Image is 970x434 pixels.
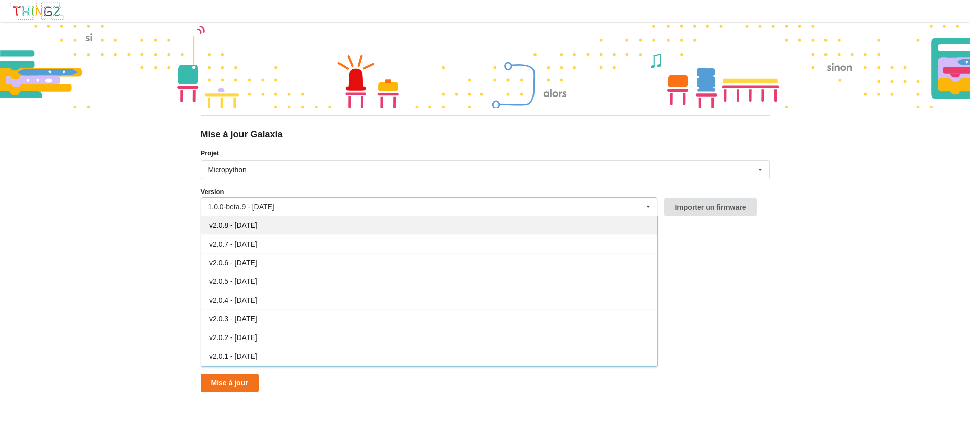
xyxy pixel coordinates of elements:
[208,166,247,173] div: Micropython
[209,259,257,267] span: v2.0.6 - [DATE]
[209,333,257,342] span: v2.0.2 - [DATE]
[201,148,770,158] label: Projet
[209,296,257,304] span: v2.0.4 - [DATE]
[208,203,274,210] div: 1.0.0-beta.9 - [DATE]
[201,187,224,197] label: Version
[664,198,756,216] button: Importer un firmware
[209,277,257,285] span: v2.0.5 - [DATE]
[209,315,257,323] span: v2.0.3 - [DATE]
[10,2,64,21] img: thingz_logo.png
[201,129,770,140] div: Mise à jour Galaxia
[209,221,257,229] span: v2.0.8 - [DATE]
[209,240,257,248] span: v2.0.7 - [DATE]
[209,352,257,360] span: v2.0.1 - [DATE]
[201,374,259,392] button: Mise à jour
